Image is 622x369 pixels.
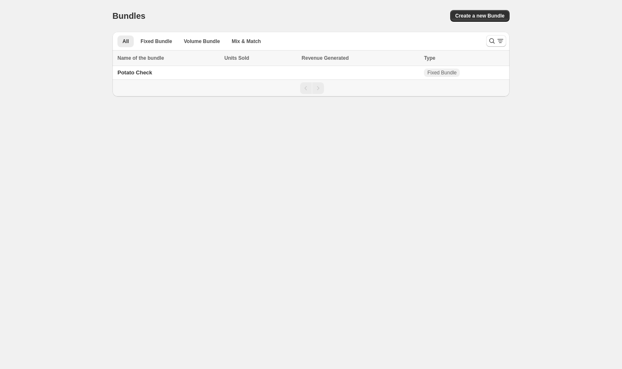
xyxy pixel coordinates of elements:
span: Create a new Bundle [455,13,505,19]
nav: Pagination [112,79,510,97]
div: Name of the bundle [117,54,219,62]
span: Revenue Generated [302,54,349,62]
button: Units Sold [224,54,257,62]
button: Revenue Generated [302,54,357,62]
span: Potato Check [117,69,152,76]
span: Units Sold [224,54,249,62]
button: Search and filter results [486,35,506,47]
h1: Bundles [112,11,145,21]
span: Fixed Bundle [427,69,456,76]
span: Volume Bundle [184,38,220,45]
div: Type [424,54,505,62]
span: Mix & Match [232,38,261,45]
button: Create a new Bundle [450,10,510,22]
span: All [122,38,129,45]
span: Fixed Bundle [140,38,172,45]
